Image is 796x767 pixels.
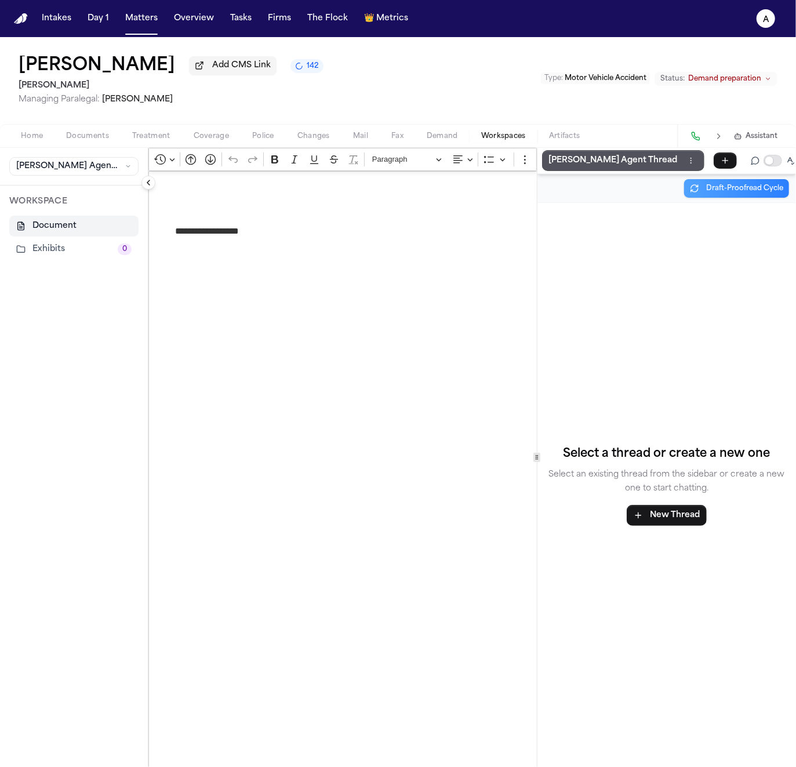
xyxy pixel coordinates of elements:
[627,505,707,526] button: New Thread
[121,8,162,29] button: Matters
[132,132,170,141] span: Treatment
[565,75,646,82] span: Motor Vehicle Accident
[19,79,324,93] h2: [PERSON_NAME]
[547,445,787,463] h4: Select a thread or create a new one
[481,132,526,141] span: Workspaces
[19,56,175,77] h1: [PERSON_NAME]
[542,150,704,171] button: [PERSON_NAME] Agent ThreadThread actions
[263,8,296,29] button: Firms
[688,128,704,144] button: Make a Call
[764,155,782,166] button: Toggle proofreading mode
[547,468,787,496] p: Select an existing thread from the sidebar or create a new one to start chatting.
[684,179,789,198] button: Draft-Proofread Cycle
[212,60,271,71] span: Add CMS Link
[391,132,404,141] span: Fax
[297,132,330,141] span: Changes
[544,75,563,82] span: Type :
[148,148,537,171] div: Editor toolbar
[660,74,685,83] span: Status:
[14,13,28,24] img: Finch Logo
[734,132,777,141] button: Assistant
[685,154,697,167] button: Thread actions
[37,8,76,29] button: Intakes
[303,8,352,29] button: The Flock
[427,132,458,141] span: Demand
[359,8,413,29] button: crownMetrics
[189,56,277,75] button: Add CMS Link
[83,8,114,29] button: Day 1
[169,8,219,29] button: Overview
[541,72,650,84] button: Edit Type: Motor Vehicle Accident
[66,132,109,141] span: Documents
[9,216,139,237] button: Document
[21,132,43,141] span: Home
[307,61,319,71] span: 142
[19,56,175,77] button: Edit matter name
[746,132,777,141] span: Assistant
[102,95,173,104] span: [PERSON_NAME]
[372,152,432,166] span: Paragraph
[19,95,100,104] span: Managing Paralegal:
[706,184,783,193] span: Draft-Proofread Cycle
[194,132,229,141] span: Coverage
[118,243,132,255] span: 0
[290,59,324,73] button: 142 active tasks
[252,132,274,141] span: Police
[353,132,368,141] span: Mail
[367,151,447,169] button: Paragraph, Heading
[141,176,155,190] button: Collapse sidebar
[9,195,139,209] p: WORKSPACE
[688,74,761,83] span: Demand preparation
[9,239,139,260] button: Exhibits0
[9,157,139,176] button: [PERSON_NAME] Agent Demand
[226,8,256,29] button: Tasks
[549,132,580,141] span: Artifacts
[14,13,28,24] a: Home
[655,72,777,86] button: Change status from Demand preparation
